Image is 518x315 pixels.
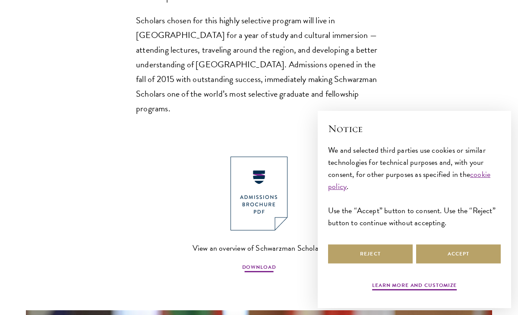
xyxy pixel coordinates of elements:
span: View an overview of Schwarzman Scholars. [193,242,326,255]
button: Reject [328,244,413,264]
button: Accept [416,244,501,264]
div: We and selected third parties use cookies or similar technologies for technical purposes and, wit... [328,144,501,229]
a: View an overview of Schwarzman Scholars. DOWNLOAD [193,157,326,274]
span: DOWNLOAD [242,263,276,274]
p: Scholars chosen for this highly selective program will live in [GEOGRAPHIC_DATA] for a year of st... [136,13,382,116]
a: cookie policy [328,168,490,192]
h2: Notice [328,121,501,136]
button: Learn more and customize [372,281,457,292]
